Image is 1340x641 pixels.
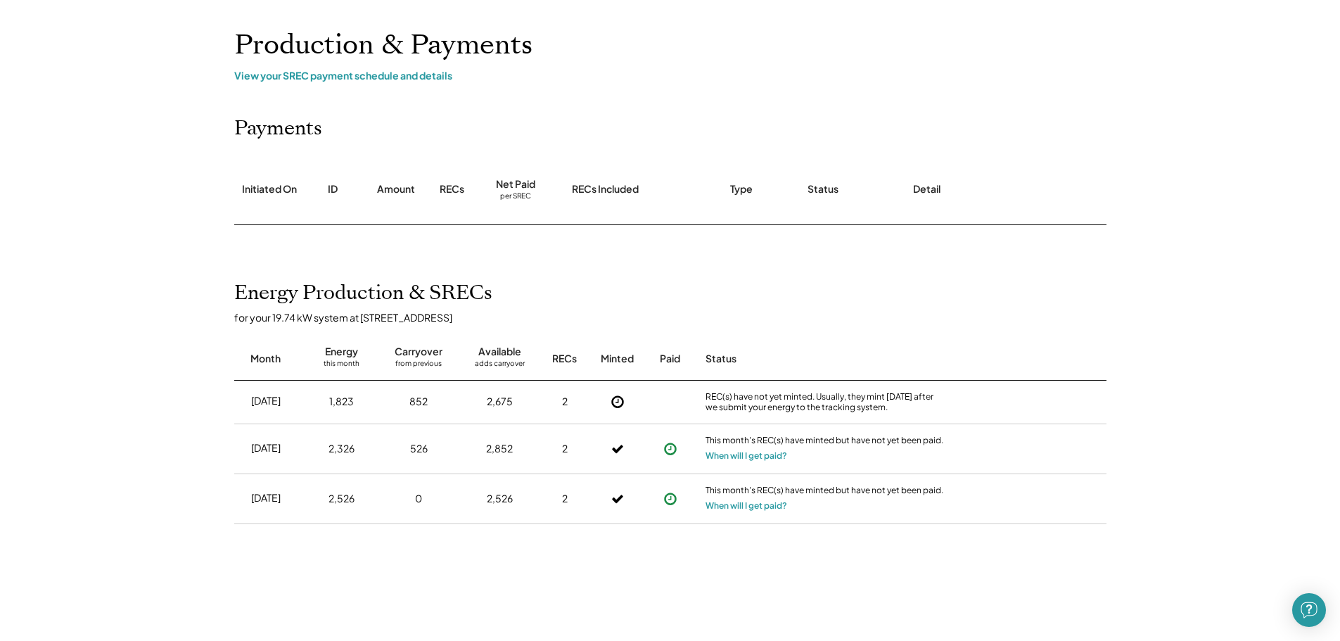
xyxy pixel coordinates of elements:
button: When will I get paid? [706,449,787,463]
div: This month's REC(s) have minted but have not yet been paid. [706,435,945,449]
div: 2,526 [328,492,355,506]
div: RECs Included [572,182,639,196]
div: Minted [601,352,634,366]
div: 0 [415,492,422,506]
div: [DATE] [251,491,281,505]
div: [DATE] [251,394,281,408]
div: per SREC [500,191,531,202]
div: [DATE] [251,441,281,455]
div: Month [250,352,281,366]
div: Detail [913,182,940,196]
div: View your SREC payment schedule and details [234,69,1106,82]
div: Energy [325,345,358,359]
button: Payment approved, but not yet initiated. [660,488,681,509]
div: 2,675 [487,395,513,409]
div: adds carryover [475,359,525,373]
div: 2 [562,395,568,409]
div: Available [478,345,521,359]
div: Status [706,352,945,366]
div: 852 [409,395,428,409]
div: Paid [660,352,680,366]
h2: Energy Production & SRECs [234,281,492,305]
div: REC(s) have not yet minted. Usually, they mint [DATE] after we submit your energy to the tracking... [706,391,945,413]
div: Initiated On [242,182,297,196]
div: Amount [377,182,415,196]
div: 2,326 [328,442,355,456]
div: 2,526 [487,492,513,506]
div: for your 19.74 kW system at [STREET_ADDRESS] [234,311,1121,324]
div: Open Intercom Messenger [1292,593,1326,627]
div: 2 [562,442,568,456]
div: this month [324,359,359,373]
button: When will I get paid? [706,499,787,513]
div: 1,823 [329,395,354,409]
div: Carryover [395,345,442,359]
h2: Payments [234,117,322,141]
div: from previous [395,359,442,373]
div: RECs [552,352,577,366]
div: 2,852 [486,442,513,456]
div: 2 [562,492,568,506]
div: Type [730,182,753,196]
button: Payment approved, but not yet initiated. [660,438,681,459]
div: ID [328,182,338,196]
div: This month's REC(s) have minted but have not yet been paid. [706,485,945,499]
div: RECs [440,182,464,196]
div: Net Paid [496,177,535,191]
div: Status [808,182,838,196]
button: Not Yet Minted [607,391,628,412]
h1: Production & Payments [234,29,1106,62]
div: 526 [410,442,428,456]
